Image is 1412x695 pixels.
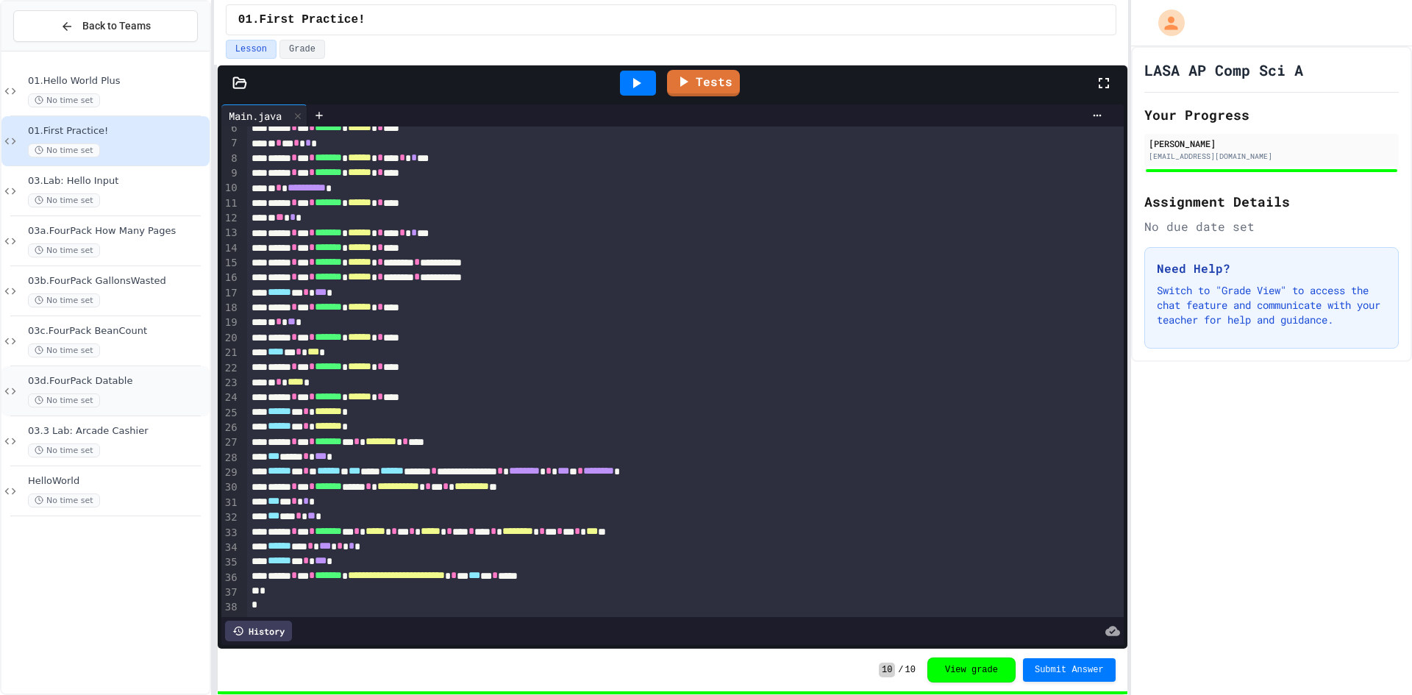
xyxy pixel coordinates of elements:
[221,104,307,126] div: Main.java
[221,301,240,316] div: 18
[13,10,198,42] button: Back to Teams
[28,193,100,207] span: No time set
[225,621,292,641] div: History
[28,325,207,338] span: 03c.FourPack BeanCount
[1023,658,1116,682] button: Submit Answer
[28,275,207,288] span: 03b.FourPack GallonsWasted
[221,600,240,615] div: 38
[238,11,366,29] span: 01.First Practice!
[221,451,240,466] div: 28
[28,125,207,138] span: 01.First Practice!
[1143,6,1188,40] div: My Account
[221,526,240,541] div: 33
[28,75,207,88] span: 01.Hello World Plus
[1149,151,1394,162] div: [EMAIL_ADDRESS][DOMAIN_NAME]
[221,585,240,600] div: 37
[221,555,240,570] div: 35
[221,346,240,360] div: 21
[1149,137,1394,150] div: [PERSON_NAME]
[667,70,740,96] a: Tests
[221,435,240,450] div: 27
[1035,664,1104,676] span: Submit Answer
[221,256,240,271] div: 15
[28,225,207,238] span: 03a.FourPack How Many Pages
[221,331,240,346] div: 20
[879,663,895,677] span: 10
[28,343,100,357] span: No time set
[221,510,240,525] div: 32
[898,664,903,676] span: /
[1157,260,1386,277] h3: Need Help?
[28,393,100,407] span: No time set
[221,121,240,136] div: 6
[221,271,240,285] div: 16
[28,243,100,257] span: No time set
[28,475,207,488] span: HelloWorld
[221,421,240,435] div: 26
[221,376,240,391] div: 23
[221,211,240,226] div: 12
[221,181,240,196] div: 10
[279,40,325,59] button: Grade
[28,93,100,107] span: No time set
[927,657,1016,682] button: View grade
[221,136,240,151] div: 7
[1144,218,1399,235] div: No due date set
[226,40,277,59] button: Lesson
[28,293,100,307] span: No time set
[221,108,289,124] div: Main.java
[221,541,240,555] div: 34
[221,166,240,181] div: 9
[1157,283,1386,327] p: Switch to "Grade View" to access the chat feature and communicate with your teacher for help and ...
[221,406,240,421] div: 25
[1144,104,1399,125] h2: Your Progress
[221,361,240,376] div: 22
[28,443,100,457] span: No time set
[221,152,240,166] div: 8
[221,196,240,211] div: 11
[221,496,240,510] div: 31
[1144,191,1399,212] h2: Assignment Details
[221,571,240,585] div: 36
[905,664,916,676] span: 10
[221,466,240,480] div: 29
[221,480,240,495] div: 30
[221,241,240,256] div: 14
[221,316,240,330] div: 19
[221,226,240,240] div: 13
[28,493,100,507] span: No time set
[1144,60,1303,80] h1: LASA AP Comp Sci A
[28,425,207,438] span: 03.3 Lab: Arcade Cashier
[82,18,151,34] span: Back to Teams
[221,391,240,405] div: 24
[221,286,240,301] div: 17
[28,375,207,388] span: 03d.FourPack Datable
[28,175,207,188] span: 03.Lab: Hello Input
[28,143,100,157] span: No time set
